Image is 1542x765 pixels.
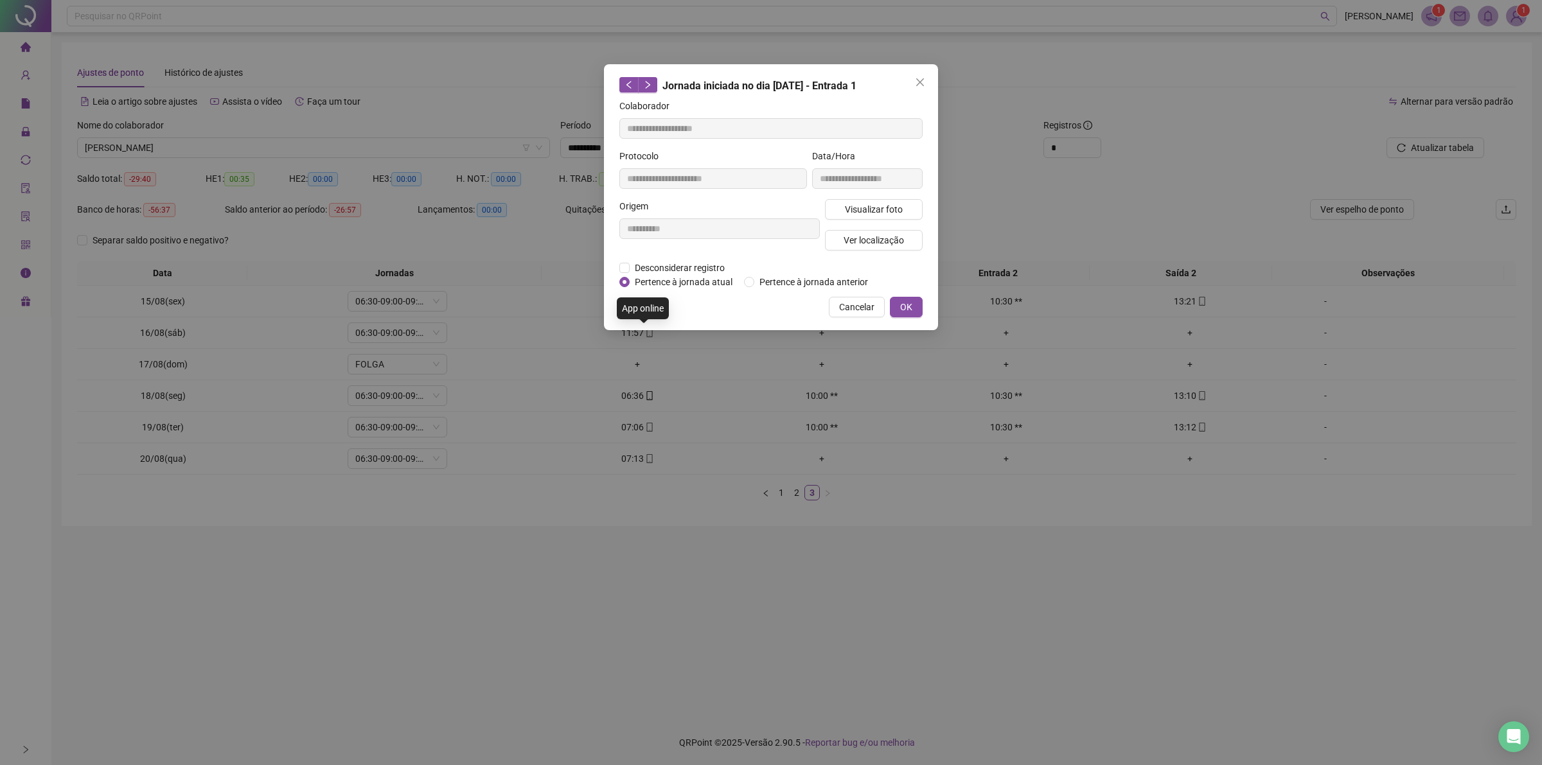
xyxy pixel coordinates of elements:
button: Ver localização [825,230,923,251]
button: left [619,77,639,92]
span: Cancelar [839,300,874,314]
button: OK [890,297,923,317]
span: close [915,77,925,87]
label: Data/Hora [812,149,864,163]
span: Pertence à jornada anterior [754,275,873,289]
div: Jornada iniciada no dia [DATE] - Entrada 1 [619,77,923,94]
span: OK [900,300,912,314]
button: Close [910,72,930,92]
span: left [625,80,634,89]
span: Visualizar foto [845,202,903,216]
span: Pertence à jornada atual [630,275,738,289]
button: Visualizar foto [825,199,923,220]
label: Protocolo [619,149,667,163]
div: Open Intercom Messenger [1498,721,1529,752]
button: right [638,77,657,92]
span: right [643,80,652,89]
div: App online [617,297,669,319]
span: Desconsiderar registro [630,261,730,275]
span: Ver localização [844,233,904,247]
label: Origem [619,199,657,213]
label: Colaborador [619,99,678,113]
button: Cancelar [829,297,885,317]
